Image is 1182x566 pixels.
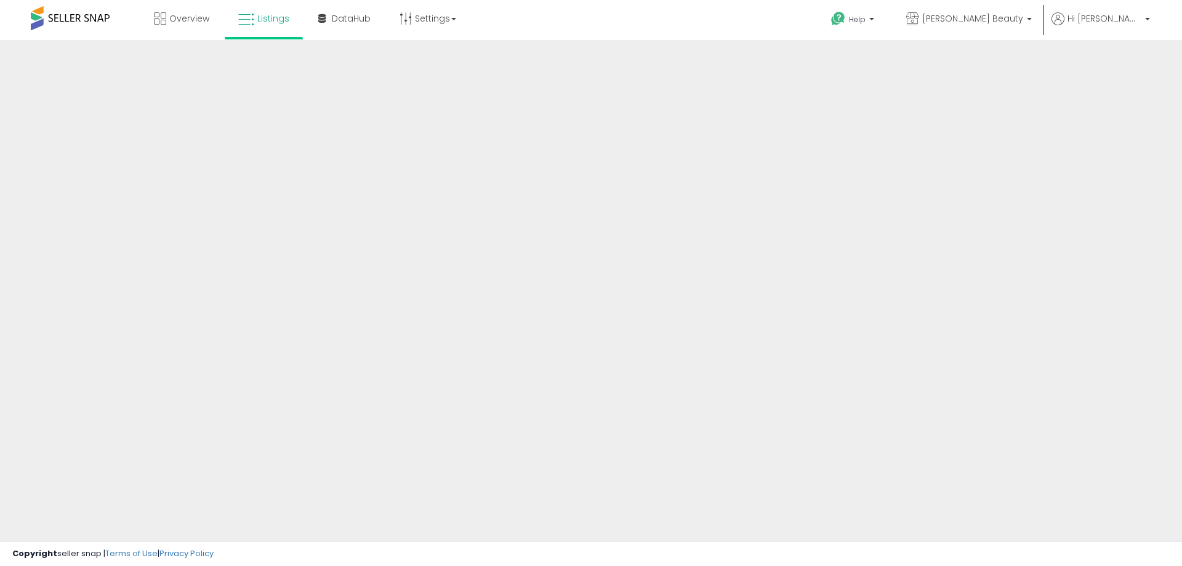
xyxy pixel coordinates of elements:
[169,12,209,25] span: Overview
[1051,12,1150,40] a: Hi [PERSON_NAME]
[821,2,886,40] a: Help
[849,14,866,25] span: Help
[257,12,289,25] span: Listings
[332,12,371,25] span: DataHub
[922,12,1023,25] span: [PERSON_NAME] Beauty
[12,548,57,559] strong: Copyright
[830,11,846,26] i: Get Help
[12,548,214,560] div: seller snap | |
[105,548,158,559] a: Terms of Use
[1067,12,1141,25] span: Hi [PERSON_NAME]
[159,548,214,559] a: Privacy Policy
